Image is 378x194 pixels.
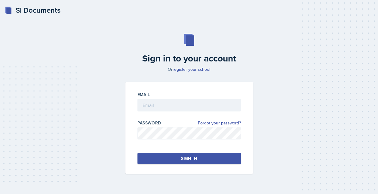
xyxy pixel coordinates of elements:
[181,155,197,161] div: Sign in
[5,5,60,16] a: SI Documents
[122,53,257,64] h2: Sign in to your account
[137,99,241,111] input: Email
[137,120,161,126] label: Password
[137,92,150,98] label: Email
[173,66,210,72] a: register your school
[198,120,241,126] a: Forgot your password?
[137,153,241,164] button: Sign in
[122,66,257,72] p: Or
